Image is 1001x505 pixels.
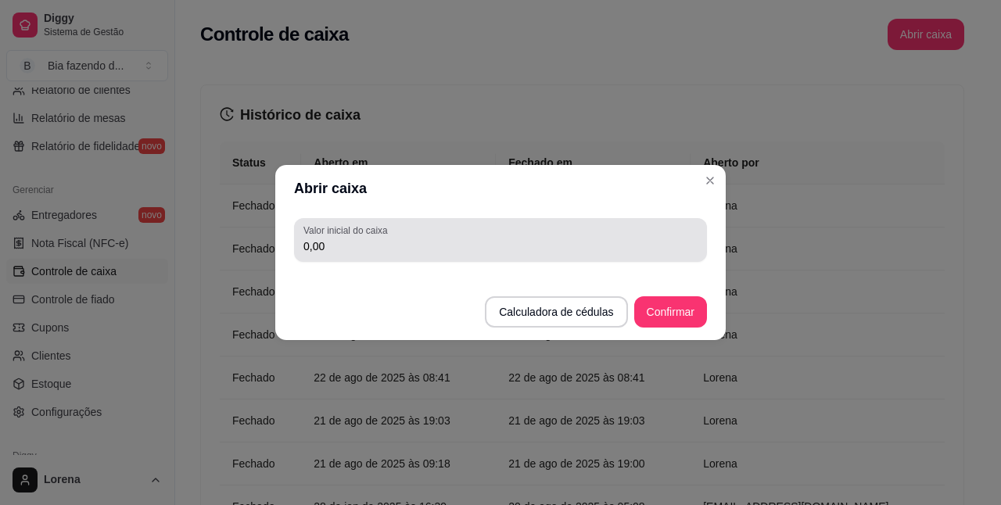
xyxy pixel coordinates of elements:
[303,224,393,237] label: Valor inicial do caixa
[634,296,707,328] button: Confirmar
[698,168,723,193] button: Close
[275,165,726,212] header: Abrir caixa
[303,238,698,254] input: Valor inicial do caixa
[485,296,627,328] button: Calculadora de cédulas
